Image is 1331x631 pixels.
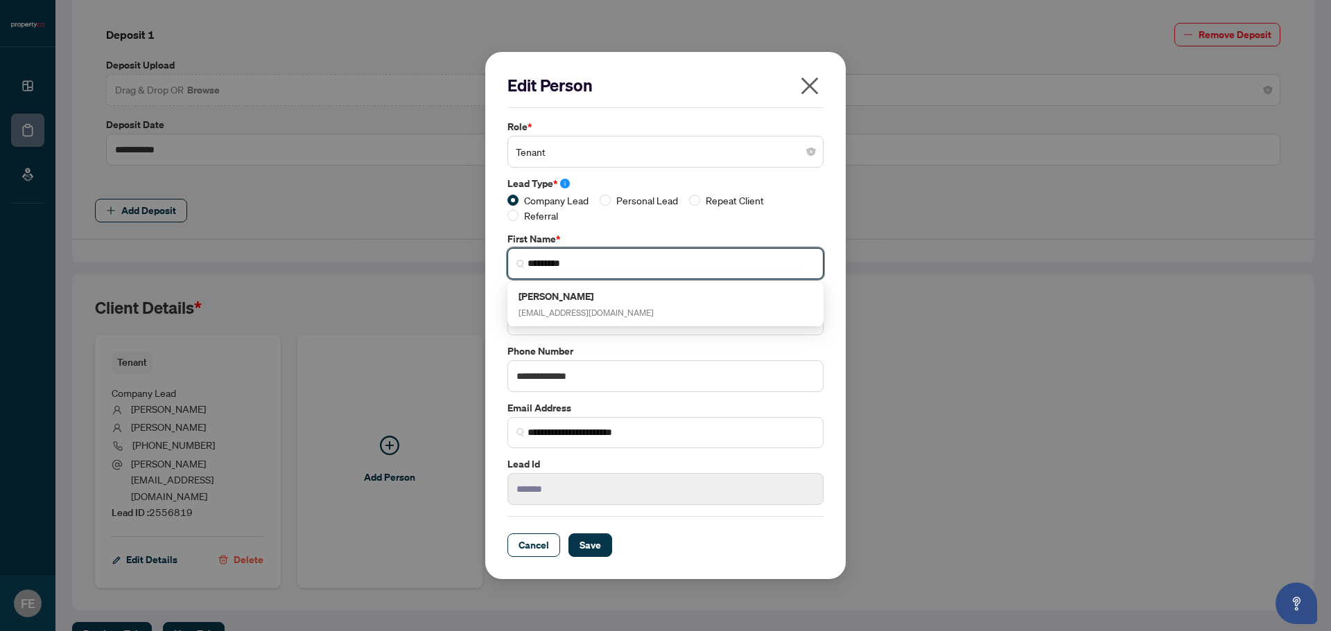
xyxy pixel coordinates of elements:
[507,344,824,359] label: Phone Number
[507,231,824,247] label: First Name
[1276,583,1317,624] button: Open asap
[580,534,601,556] span: Save
[516,139,815,165] span: Tenant
[519,208,564,223] span: Referral
[507,400,824,416] label: Email Address
[507,533,560,557] button: Cancel
[611,193,684,208] span: Personal Lead
[507,119,824,134] label: Role
[560,179,570,188] span: info-circle
[507,456,824,472] label: Lead Id
[807,148,815,156] span: close-circle
[507,176,824,191] label: Lead Type
[516,260,525,268] img: search_icon
[519,288,654,304] h5: [PERSON_NAME]
[507,74,824,96] h2: Edit Person
[519,534,549,556] span: Cancel
[799,75,821,97] span: close
[516,428,525,436] img: search_icon
[568,533,612,557] button: Save
[700,193,769,208] span: Repeat Client
[519,193,594,208] span: Company Lead
[519,308,654,318] span: [EMAIL_ADDRESS][DOMAIN_NAME]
